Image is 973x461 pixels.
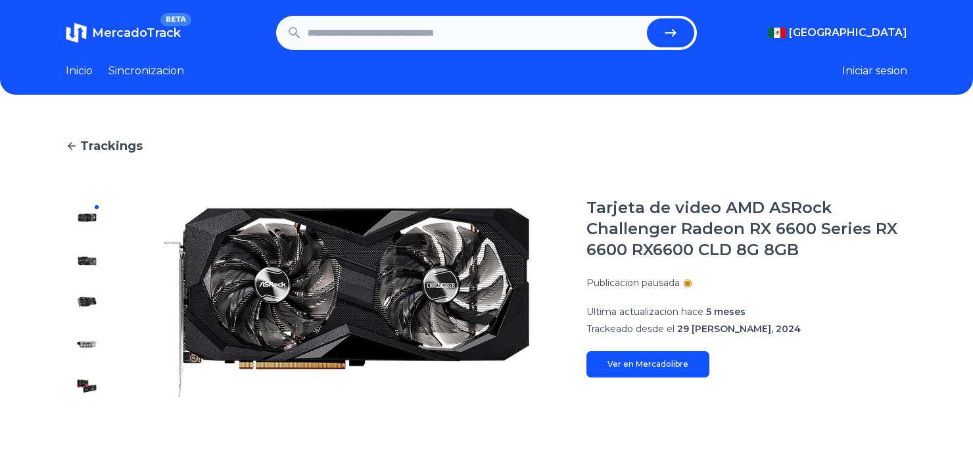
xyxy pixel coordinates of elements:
img: Mexico [768,28,786,38]
img: Tarjeta de video AMD ASRock Challenger Radeon RX 6600 Series RX 6600 RX6600 CLD 8G 8GB [76,208,97,229]
span: 5 meses [706,306,746,318]
button: Iniciar sesion [842,63,907,79]
span: 29 [PERSON_NAME], 2024 [677,323,801,335]
img: Tarjeta de video AMD ASRock Challenger Radeon RX 6600 Series RX 6600 RX6600 CLD 8G 8GB [76,334,97,355]
img: Tarjeta de video AMD ASRock Challenger Radeon RX 6600 Series RX 6600 RX6600 CLD 8G 8GB [76,292,97,313]
a: Trackings [66,137,907,155]
span: BETA [160,13,191,26]
img: Tarjeta de video AMD ASRock Challenger Radeon RX 6600 Series RX 6600 RX6600 CLD 8G 8GB [76,376,97,397]
a: MercadoTrackBETA [66,22,181,43]
a: Sincronizacion [108,63,184,79]
img: MercadoTrack [66,22,87,43]
span: MercadoTrack [92,26,181,40]
img: Tarjeta de video AMD ASRock Challenger Radeon RX 6600 Series RX 6600 RX6600 CLD 8G 8GB [76,250,97,271]
h1: Tarjeta de video AMD ASRock Challenger Radeon RX 6600 Series RX 6600 RX6600 CLD 8G 8GB [586,197,907,260]
span: Ultima actualizacion hace [586,306,703,318]
span: Trackings [80,137,143,155]
span: Trackeado desde el [586,323,675,335]
p: Publicacion pausada [586,276,680,289]
span: [GEOGRAPHIC_DATA] [789,25,907,41]
img: Tarjeta de video AMD ASRock Challenger Radeon RX 6600 Series RX 6600 RX6600 CLD 8G 8GB [134,197,560,408]
a: Inicio [66,63,93,79]
button: [GEOGRAPHIC_DATA] [768,25,907,41]
a: Ver en Mercadolibre [586,351,709,377]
